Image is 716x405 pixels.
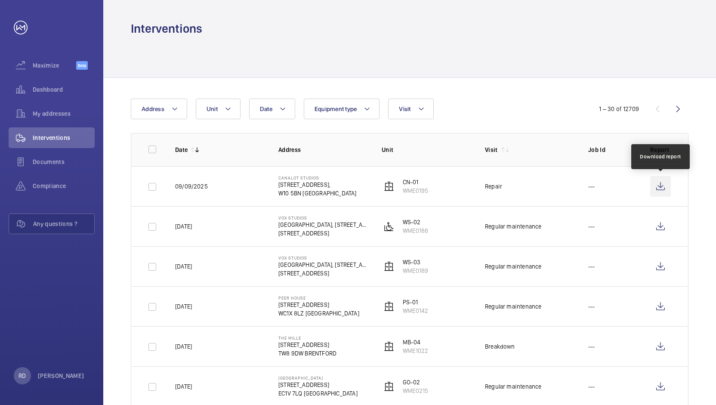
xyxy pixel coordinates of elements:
p: [STREET_ADDRESS], [278,180,357,189]
p: --- [588,342,595,351]
p: --- [588,262,595,271]
p: TW8 9DW BRENTFORD [278,349,336,358]
p: WC1X 8LZ [GEOGRAPHIC_DATA] [278,309,359,318]
p: [STREET_ADDRESS] [278,340,336,349]
p: WME0195 [403,186,428,195]
p: --- [588,182,595,191]
p: [STREET_ADDRESS] [278,229,368,238]
p: The Mille [278,335,336,340]
p: WME0215 [403,386,428,395]
span: My addresses [33,109,95,118]
img: elevator.svg [384,261,394,272]
h1: Interventions [131,21,202,37]
p: [DATE] [175,222,192,231]
p: Unit [382,145,471,154]
p: [STREET_ADDRESS] [278,269,368,278]
p: WME0142 [403,306,428,315]
div: Regular maintenance [485,222,541,231]
img: elevator.svg [384,341,394,352]
p: [GEOGRAPHIC_DATA], [STREET_ADDRESS] [278,220,368,229]
p: CN-01 [403,178,428,186]
p: [STREET_ADDRESS] [278,300,359,309]
p: WME0188 [403,226,428,235]
p: [GEOGRAPHIC_DATA], [STREET_ADDRESS] [278,260,368,269]
button: Address [131,99,187,119]
p: 09/09/2025 [175,182,208,191]
p: GO-02 [403,378,428,386]
p: MB-04 [403,338,428,346]
p: Address [278,145,368,154]
div: Regular maintenance [485,302,541,311]
span: Interventions [33,133,95,142]
button: Unit [196,99,241,119]
p: [DATE] [175,342,192,351]
div: Download report [640,153,681,161]
span: Dashboard [33,85,95,94]
p: [DATE] [175,262,192,271]
p: Canalot Studios [278,175,357,180]
p: WS-03 [403,258,428,266]
div: Regular maintenance [485,382,541,391]
p: EC1V 7LQ [GEOGRAPHIC_DATA] [278,389,358,398]
span: Unit [207,105,218,112]
p: RD [19,371,26,380]
p: [DATE] [175,382,192,391]
p: Date [175,145,188,154]
div: Breakdown [485,342,515,351]
p: WS-02 [403,218,428,226]
button: Equipment type [304,99,380,119]
img: elevator.svg [384,181,394,192]
img: platform_lift.svg [384,221,394,232]
button: Date [249,99,295,119]
p: [DATE] [175,302,192,311]
div: Repair [485,182,502,191]
p: [GEOGRAPHIC_DATA] [278,375,358,380]
p: W10 5BN [GEOGRAPHIC_DATA] [278,189,357,198]
span: Date [260,105,272,112]
p: Peer House [278,295,359,300]
img: elevator.svg [384,381,394,392]
span: Address [142,105,164,112]
p: [STREET_ADDRESS] [278,380,358,389]
span: Compliance [33,182,95,190]
div: Regular maintenance [485,262,541,271]
p: PS-01 [403,298,428,306]
p: WME1022 [403,346,428,355]
p: --- [588,302,595,311]
p: Job Id [588,145,636,154]
span: Visit [399,105,410,112]
span: Any questions ? [33,220,94,228]
span: Beta [76,61,88,70]
img: elevator.svg [384,301,394,312]
span: Maximize [33,61,76,70]
span: Equipment type [315,105,357,112]
p: --- [588,382,595,391]
p: WME0189 [403,266,428,275]
p: [PERSON_NAME] [38,371,84,380]
button: Visit [388,99,433,119]
p: Vox Studios [278,215,368,220]
p: Vox Studios [278,255,368,260]
p: Visit [485,145,498,154]
p: --- [588,222,595,231]
span: Documents [33,158,95,166]
div: 1 – 30 of 12709 [599,105,639,113]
